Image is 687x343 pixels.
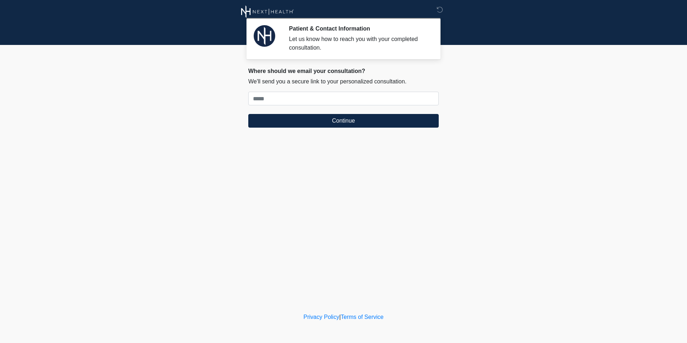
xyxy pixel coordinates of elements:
img: Next Health Wellness Logo [241,5,294,18]
div: Let us know how to reach you with your completed consultation. [289,35,428,52]
button: Continue [248,114,439,128]
h2: Patient & Contact Information [289,25,428,32]
h2: Where should we email your consultation? [248,68,439,74]
img: Agent Avatar [254,25,275,47]
a: Terms of Service [341,314,383,320]
a: Privacy Policy [304,314,340,320]
p: We'll send you a secure link to your personalized consultation. [248,77,439,86]
a: | [339,314,341,320]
